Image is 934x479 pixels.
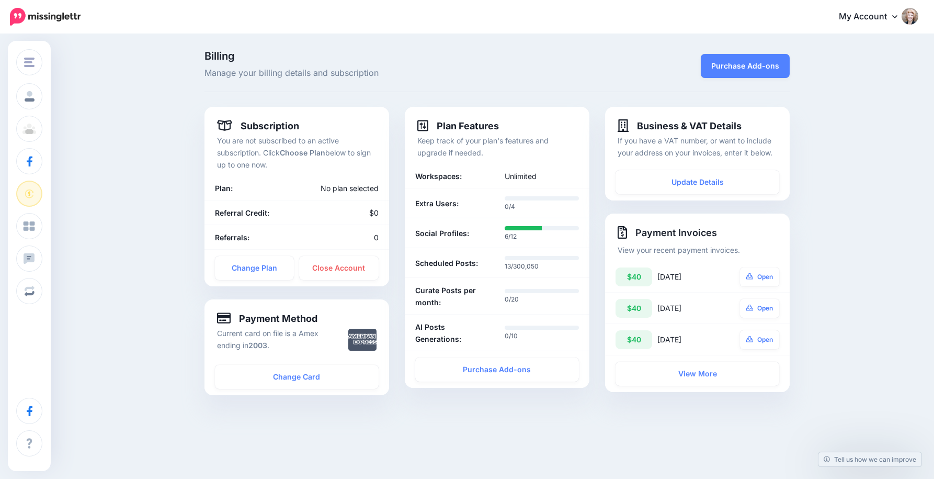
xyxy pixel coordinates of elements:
[417,135,577,159] p: Keep track of your plan's features and upgrade if needed.
[215,233,249,242] b: Referrals:
[215,365,379,389] a: Change Card
[616,268,652,286] div: $40
[616,170,779,194] a: Update Details
[701,54,790,78] a: Purchase Add-ons
[217,135,377,171] p: You are not subscribed to an active subscription. Click below to sign up to one now.
[415,197,459,209] b: Extra Users:
[657,299,720,318] div: [DATE]
[215,208,269,217] b: Referral Credit:
[657,330,720,349] div: [DATE]
[280,148,325,157] b: Choose Plan
[217,312,318,325] h4: Payment Method
[505,294,579,305] p: 0/20
[248,341,267,350] b: 2003
[618,135,777,159] p: If you have a VAT number, or want to include your address on your invoices, enter it below.
[505,202,579,212] p: 0/4
[497,170,587,182] div: Unlimited
[215,256,294,280] a: Change Plan
[618,119,742,132] h4: Business & VAT Details
[415,170,462,182] b: Workspaces:
[204,51,590,61] span: Billing
[616,299,652,318] div: $40
[505,261,579,272] p: 13/300,050
[740,299,780,318] a: Open
[828,4,918,30] a: My Account
[374,233,379,242] span: 0
[618,244,777,256] p: View your recent payment invoices.
[505,231,579,242] p: 6/12
[24,58,35,67] img: menu.png
[657,268,720,286] div: [DATE]
[740,330,780,349] a: Open
[618,226,777,239] h4: Payment Invoices
[818,452,921,466] a: Tell us how we can improve
[215,184,233,193] b: Plan:
[415,227,469,239] b: Social Profiles:
[10,8,81,26] img: Missinglettr
[299,256,379,280] a: Close Account
[415,321,489,345] b: AI Posts Generations:
[297,207,386,219] div: $0
[217,327,333,351] p: Current card on file is a Amex ending in .
[415,358,579,382] a: Purchase Add-ons
[417,119,499,132] h4: Plan Features
[204,66,590,80] span: Manage your billing details and subscription
[217,119,300,132] h4: Subscription
[415,257,478,269] b: Scheduled Posts:
[505,331,579,341] p: 0/10
[415,284,489,308] b: Curate Posts per month:
[616,362,779,386] a: View More
[740,268,780,286] a: Open
[267,182,386,194] div: No plan selected
[616,330,652,349] div: $40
